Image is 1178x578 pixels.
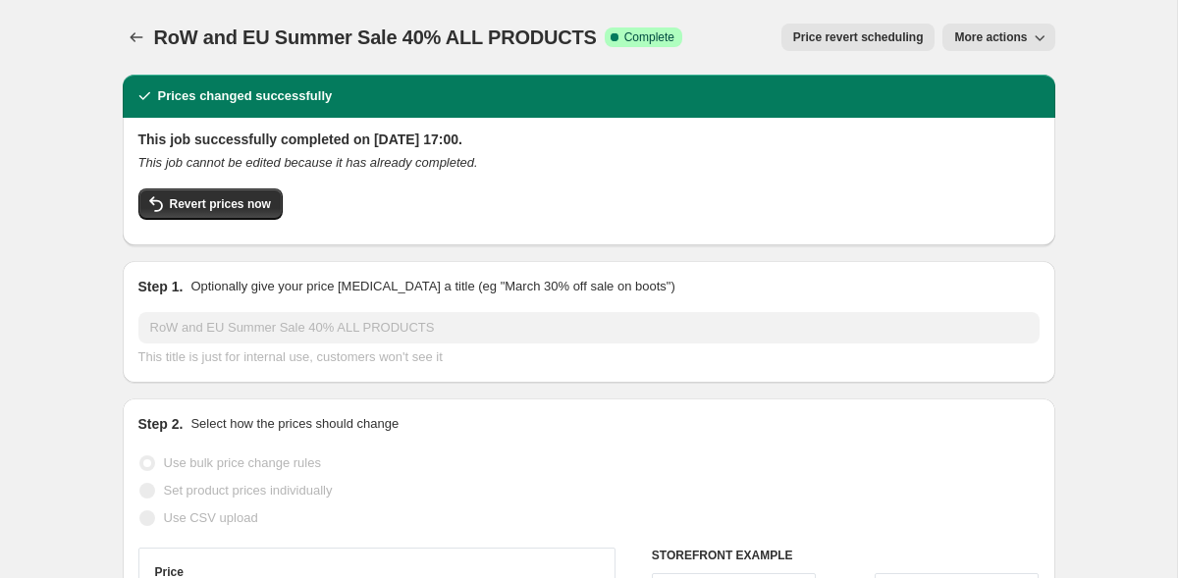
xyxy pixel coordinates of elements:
[164,483,333,498] span: Set product prices individually
[138,277,184,296] h2: Step 1.
[123,24,150,51] button: Price change jobs
[154,26,597,48] span: RoW and EU Summer Sale 40% ALL PRODUCTS
[652,548,1040,563] h6: STOREFRONT EXAMPLE
[190,277,674,296] p: Optionally give your price [MEDICAL_DATA] a title (eg "March 30% off sale on boots")
[190,414,399,434] p: Select how the prices should change
[954,29,1027,45] span: More actions
[138,349,443,364] span: This title is just for internal use, customers won't see it
[164,455,321,470] span: Use bulk price change rules
[138,188,283,220] button: Revert prices now
[170,196,271,212] span: Revert prices now
[624,29,674,45] span: Complete
[138,130,1040,149] h2: This job successfully completed on [DATE] 17:00.
[158,86,333,106] h2: Prices changed successfully
[138,312,1040,343] input: 30% off holiday sale
[781,24,936,51] button: Price revert scheduling
[164,510,258,525] span: Use CSV upload
[942,24,1054,51] button: More actions
[793,29,924,45] span: Price revert scheduling
[138,414,184,434] h2: Step 2.
[138,155,478,170] i: This job cannot be edited because it has already completed.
